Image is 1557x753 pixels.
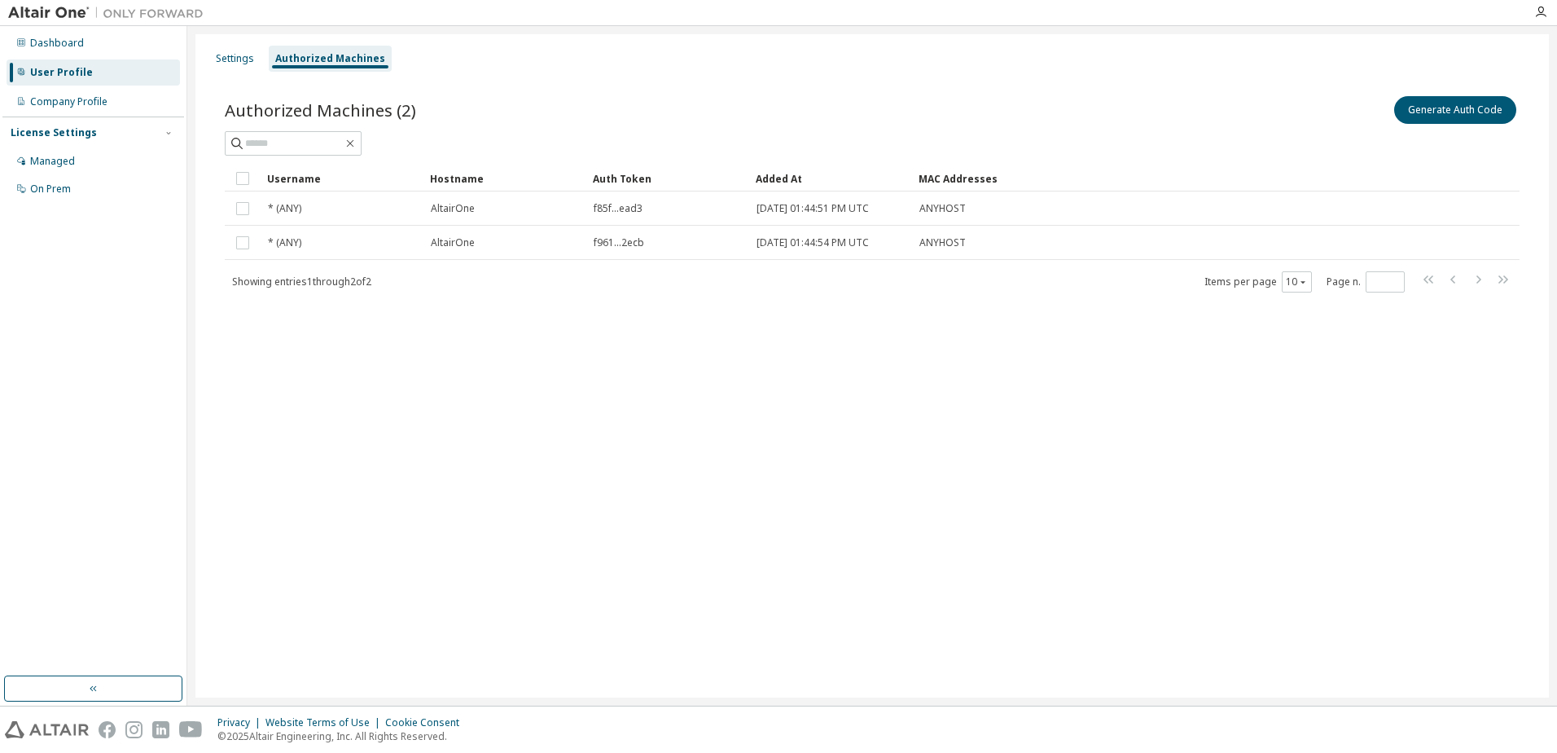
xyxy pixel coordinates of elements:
[1204,271,1312,293] span: Items per page
[593,165,743,192] div: Auth Token
[431,236,475,249] span: AltairOne
[919,202,966,215] span: ANYHOST
[267,165,417,192] div: Username
[757,236,869,249] span: [DATE] 01:44:54 PM UTC
[431,202,475,215] span: AltairOne
[385,716,469,729] div: Cookie Consent
[275,52,385,65] div: Authorized Machines
[30,183,71,196] div: On Prem
[5,721,89,738] img: altair_logo.svg
[217,729,469,743] p: © 2025 Altair Engineering, Inc. All Rights Reserved.
[217,716,265,729] div: Privacy
[216,52,254,65] div: Settings
[757,202,869,215] span: [DATE] 01:44:51 PM UTC
[179,721,203,738] img: youtube.svg
[430,165,580,192] div: Hostname
[1327,271,1405,293] span: Page n.
[594,236,644,249] span: f961...2ecb
[919,165,1349,192] div: MAC Addresses
[268,202,301,215] span: * (ANY)
[756,165,906,192] div: Added At
[152,721,169,738] img: linkedin.svg
[265,716,385,729] div: Website Terms of Use
[225,99,416,121] span: Authorized Machines (2)
[30,155,75,168] div: Managed
[1286,275,1308,288] button: 10
[8,5,212,21] img: Altair One
[30,37,84,50] div: Dashboard
[30,95,107,108] div: Company Profile
[1394,96,1516,124] button: Generate Auth Code
[232,275,371,288] span: Showing entries 1 through 2 of 2
[268,236,301,249] span: * (ANY)
[125,721,143,738] img: instagram.svg
[594,202,643,215] span: f85f...ead3
[11,126,97,139] div: License Settings
[30,66,93,79] div: User Profile
[919,236,966,249] span: ANYHOST
[99,721,116,738] img: facebook.svg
